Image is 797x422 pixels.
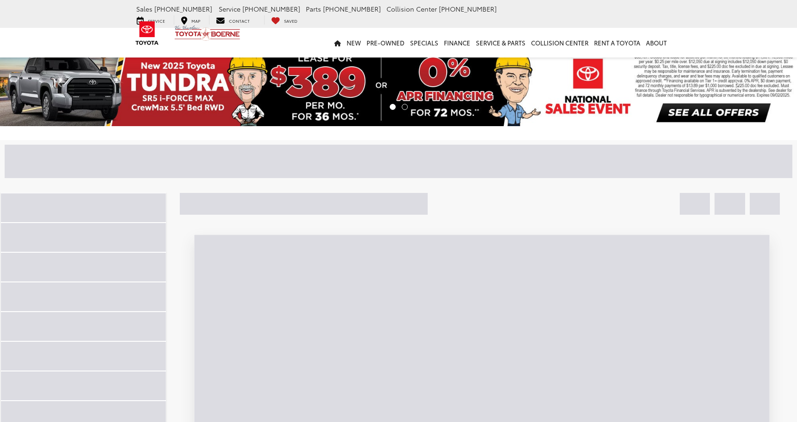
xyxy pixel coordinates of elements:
[174,25,240,41] img: Vic Vaughan Toyota of Boerne
[364,28,407,58] a: Pre-Owned
[306,4,321,13] span: Parts
[130,15,172,25] a: Service
[331,28,344,58] a: Home
[264,15,304,25] a: My Saved Vehicles
[386,4,437,13] span: Collision Center
[136,4,152,13] span: Sales
[473,28,528,58] a: Service & Parts: Opens in a new tab
[441,28,473,58] a: Finance
[219,4,240,13] span: Service
[174,15,207,25] a: Map
[323,4,381,13] span: [PHONE_NUMBER]
[154,4,212,13] span: [PHONE_NUMBER]
[242,4,300,13] span: [PHONE_NUMBER]
[344,28,364,58] a: New
[528,28,591,58] a: Collision Center
[643,28,670,58] a: About
[209,15,257,25] a: Contact
[407,28,441,58] a: Specials
[439,4,497,13] span: [PHONE_NUMBER]
[591,28,643,58] a: Rent a Toyota
[284,18,297,24] span: Saved
[130,18,164,48] img: Toyota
